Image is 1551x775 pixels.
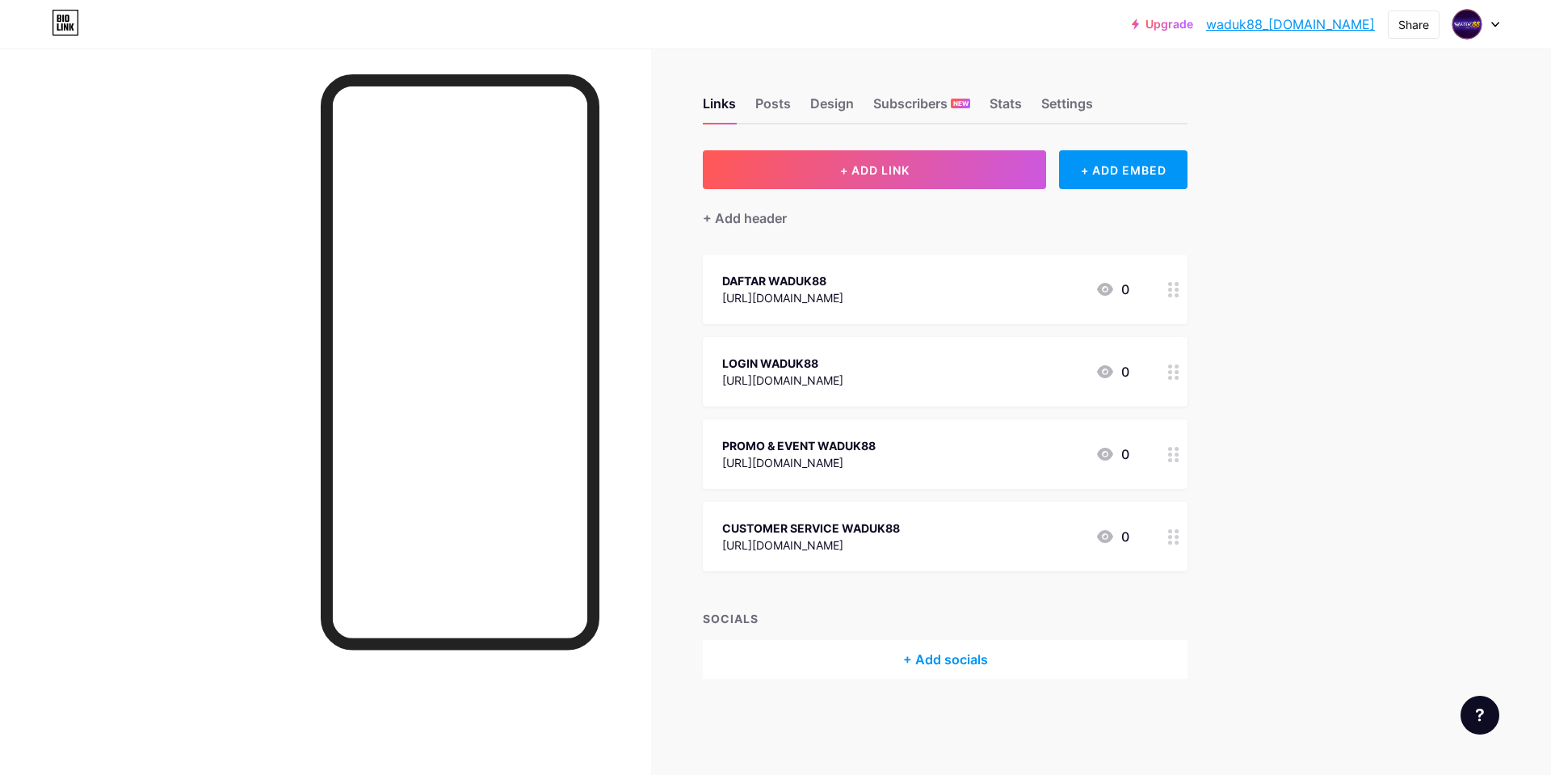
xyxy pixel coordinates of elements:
div: DAFTAR WADUK88 [722,272,843,289]
div: Design [810,94,854,123]
span: NEW [953,99,969,108]
div: [URL][DOMAIN_NAME] [722,289,843,306]
div: + Add header [703,208,787,228]
div: Subscribers [873,94,970,123]
div: [URL][DOMAIN_NAME] [722,372,843,389]
img: waduk88_official [1452,9,1482,40]
a: waduk88_[DOMAIN_NAME] [1206,15,1375,34]
div: + ADD EMBED [1059,150,1187,189]
div: Settings [1041,94,1093,123]
div: PROMO & EVENT WADUK88 [722,437,876,454]
div: [URL][DOMAIN_NAME] [722,454,876,471]
a: Upgrade [1132,18,1193,31]
div: [URL][DOMAIN_NAME] [722,537,900,554]
div: 0 [1095,444,1129,464]
div: CUSTOMER SERVICE WADUK88 [722,520,900,537]
div: SOCIALS [703,610,1187,627]
div: + Add socials [703,640,1187,679]
div: Posts [755,94,791,123]
div: Stats [990,94,1022,123]
div: 0 [1095,280,1129,299]
div: Links [703,94,736,123]
div: 0 [1095,362,1129,381]
span: + ADD LINK [840,163,910,177]
div: LOGIN WADUK88 [722,355,843,372]
div: Share [1398,16,1429,33]
button: + ADD LINK [703,150,1046,189]
div: 0 [1095,527,1129,546]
